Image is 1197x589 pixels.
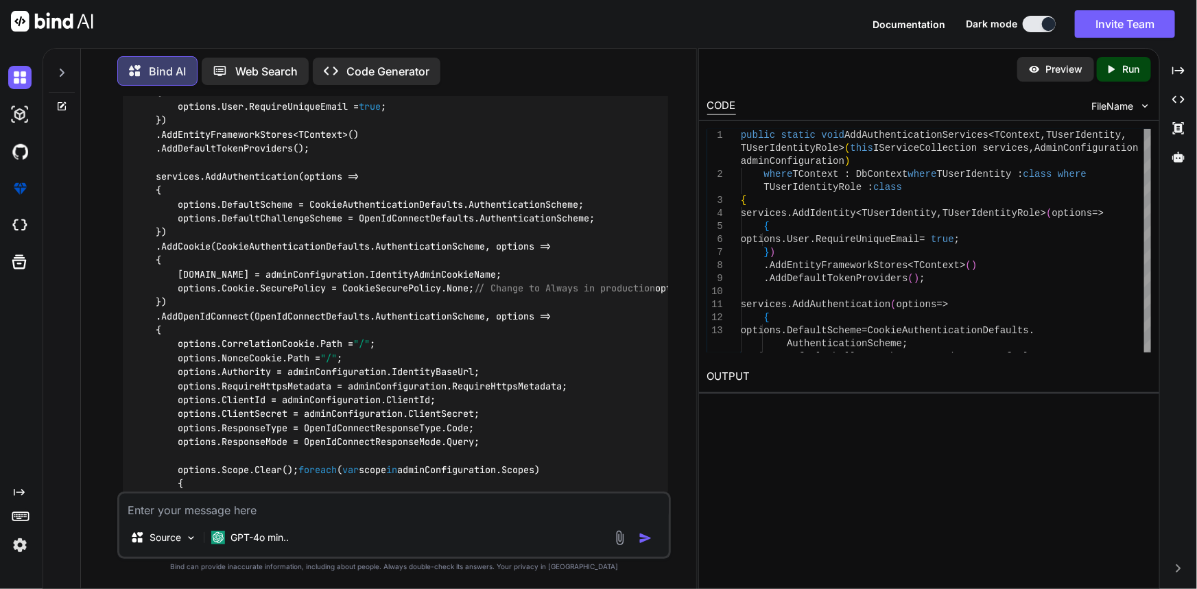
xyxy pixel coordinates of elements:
img: GPT-4o mini [211,531,225,544]
span: where [763,169,792,180]
span: , [1041,130,1046,141]
span: services [741,299,787,310]
button: Documentation [873,17,945,32]
span: , [936,208,942,219]
span: TContext : DbContext [792,169,908,180]
div: 13 [707,324,723,337]
span: static [781,130,816,141]
img: cloudideIcon [8,214,32,237]
span: options [1052,208,1092,219]
span: ( [965,260,971,271]
span: AddAuthenticationServices [844,130,988,141]
span: AddAuthentication [792,299,890,310]
span: CookieAuthenticationDefaults [868,325,1029,336]
span: class [873,182,902,193]
img: darkChat [8,66,32,89]
div: 3 [707,194,723,207]
p: Bind AI [149,63,186,80]
img: githubDark [8,140,32,163]
span: true [359,100,381,112]
span: // Change to Always in production [474,282,655,294]
span: > [960,260,965,271]
span: { [741,195,746,206]
span: TUserIdentity : [936,169,1023,180]
span: ) [971,260,977,271]
span: in [386,464,397,476]
span: AdminConfiguration [1034,143,1138,154]
div: 11 [707,298,723,311]
div: 5 [707,220,723,233]
span: class [1023,169,1052,180]
span: . [787,299,792,310]
span: > [839,143,844,154]
span: . [787,208,792,219]
span: where [908,169,936,180]
span: TContext [914,260,960,271]
span: . [781,325,786,336]
div: 14 [707,350,723,363]
span: = [919,234,925,245]
span: . [763,260,769,271]
span: = [862,325,867,336]
span: options [741,325,781,336]
span: { [763,312,769,323]
p: Bind can provide inaccurate information, including about people. Always double-check its answers.... [117,562,672,572]
span: adminConfiguration [741,156,844,167]
span: options [741,351,781,362]
img: attachment [612,530,628,546]
span: ) [914,273,919,284]
span: Dark mode [966,17,1017,31]
span: , [1121,130,1126,141]
span: TUserIdentityRole [741,143,839,154]
span: RequireUniqueEmail [816,234,919,245]
span: = [914,351,919,362]
span: Documentation [873,19,945,30]
span: ) [770,247,775,258]
span: ( [1046,208,1052,219]
span: this [850,143,873,154]
img: premium [8,177,32,200]
img: Pick Models [185,532,197,544]
span: options [897,299,937,310]
img: chevron down [1139,100,1151,112]
p: GPT-4o min.. [230,531,289,544]
span: TContext [994,130,1040,141]
span: where [1058,169,1087,180]
p: Run [1123,62,1140,76]
span: ; [954,234,960,245]
p: Source [150,531,181,544]
div: 10 [707,285,723,298]
span: ; [902,338,908,349]
span: => [936,299,948,310]
span: > [1041,208,1046,219]
img: Bind AI [11,11,93,32]
div: 12 [707,311,723,324]
span: . [781,351,786,362]
span: ( [908,273,913,284]
p: Preview [1046,62,1083,76]
span: foreach [298,464,337,476]
span: TUserIdentityRole : [763,182,873,193]
div: CODE [707,98,736,115]
div: 1 [707,129,723,142]
div: 6 [707,233,723,246]
span: TUserIdentity [1046,130,1121,141]
p: Code Generator [346,63,429,80]
span: AuthenticationScheme [787,338,902,349]
span: . [1029,325,1034,336]
div: 9 [707,272,723,285]
span: options [741,234,781,245]
h2: OUTPUT [699,361,1159,393]
span: { [763,221,769,232]
span: . [781,234,786,245]
div: 2 [707,168,723,181]
div: 8 [707,259,723,272]
span: "/" [353,338,370,350]
span: AddDefaultTokenProviders [770,273,908,284]
span: ( [844,143,850,154]
span: . [763,273,769,284]
span: TUserIdentityRole [943,208,1041,219]
div: 7 [707,246,723,259]
span: < [908,260,913,271]
span: ; [919,273,925,284]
